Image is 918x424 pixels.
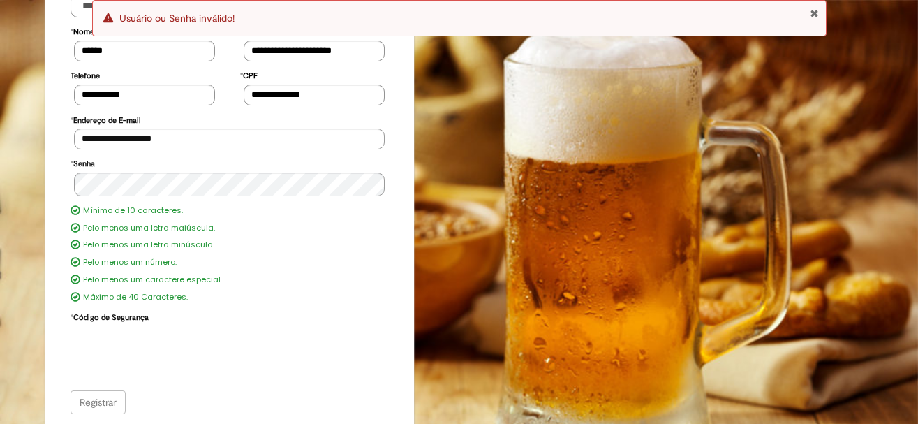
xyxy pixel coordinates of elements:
[83,240,214,251] label: Pelo menos uma letra minúscula.
[83,205,183,217] label: Mínimo de 10 caracteres.
[71,306,149,326] label: Código de Segurança
[810,8,819,19] button: Close Notification
[71,109,140,129] label: Endereço de E-mail
[74,326,286,381] iframe: To enrich screen reader interactions, please activate Accessibility in Grammarly extension settings
[83,292,188,303] label: Máximo de 40 Caracteres.
[119,12,235,24] span: Usuário ou Senha inválido!
[71,64,100,85] label: Telefone
[83,275,222,286] label: Pelo menos um caractere especial.
[71,152,95,173] label: Senha
[83,257,177,268] label: Pelo menos um número.
[83,223,215,234] label: Pelo menos uma letra maiúscula.
[240,64,258,85] label: CPF
[71,20,94,41] label: Nome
